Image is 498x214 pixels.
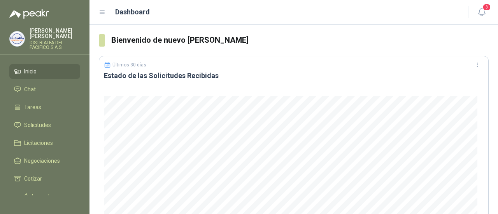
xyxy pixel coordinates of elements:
p: DISTRIALFA DEL PACIFICO S.A.S. [30,40,80,50]
a: Tareas [9,100,80,115]
a: Chat [9,82,80,97]
p: [PERSON_NAME] [PERSON_NAME] [30,28,80,39]
a: Cotizar [9,171,80,186]
img: Logo peakr [9,9,49,19]
button: 3 [475,5,489,19]
span: Chat [24,85,36,94]
span: Solicitudes [24,121,51,129]
h3: Estado de las Solicitudes Recibidas [104,71,484,80]
span: Cotizar [24,174,42,183]
h1: Dashboard [115,7,150,17]
span: Órdenes de Compra [24,192,73,209]
a: Licitaciones [9,136,80,150]
span: Licitaciones [24,139,53,147]
span: Negociaciones [24,157,60,165]
p: Últimos 30 días [112,62,146,68]
span: Inicio [24,67,37,76]
a: Solicitudes [9,118,80,132]
img: Company Logo [10,31,25,46]
a: Inicio [9,64,80,79]
span: 3 [482,3,491,11]
h3: Bienvenido de nuevo [PERSON_NAME] [111,34,489,46]
a: Negociaciones [9,153,80,168]
a: Órdenes de Compra [9,189,80,212]
span: Tareas [24,103,41,111]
